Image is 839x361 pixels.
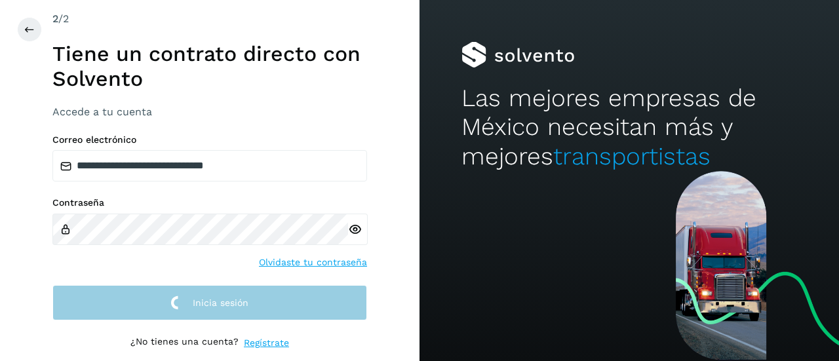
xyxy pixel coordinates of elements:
h1: Tiene un contrato directo con Solvento [52,41,367,92]
h2: Las mejores empresas de México necesitan más y mejores [461,84,797,171]
p: ¿No tienes una cuenta? [130,336,239,350]
h3: Accede a tu cuenta [52,105,367,118]
label: Correo electrónico [52,134,367,145]
button: Inicia sesión [52,285,367,321]
div: /2 [52,11,367,27]
span: transportistas [553,142,711,170]
label: Contraseña [52,197,367,208]
a: Regístrate [244,336,289,350]
span: Inicia sesión [193,298,248,307]
a: Olvidaste tu contraseña [259,256,367,269]
span: 2 [52,12,58,25]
